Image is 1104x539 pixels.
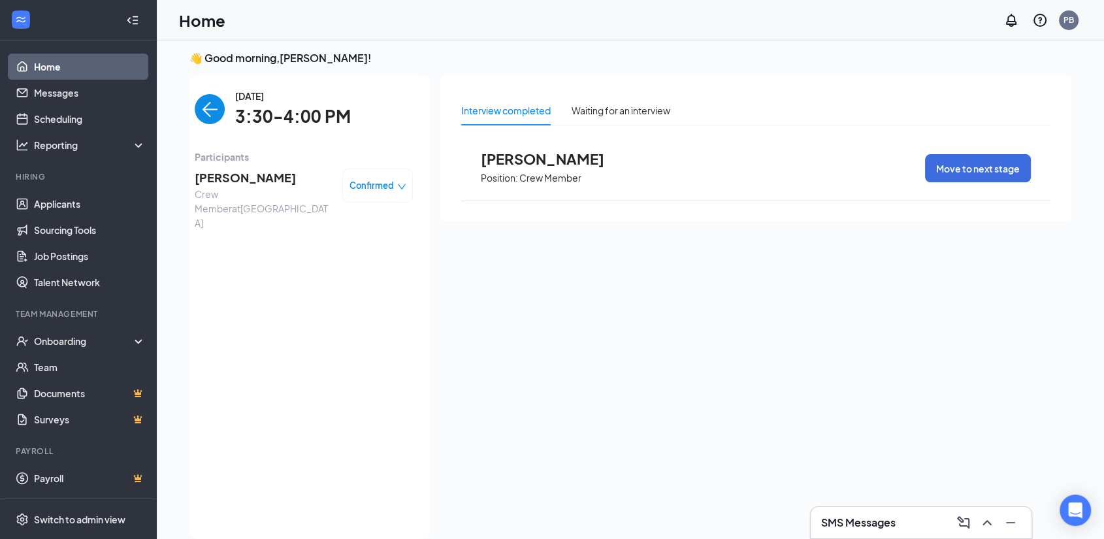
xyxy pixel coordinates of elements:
a: Job Postings [34,243,146,269]
a: Talent Network [34,269,146,295]
svg: WorkstreamLogo [14,13,27,26]
a: Home [34,54,146,80]
h3: 👋 Good morning, [PERSON_NAME] ! [189,51,1071,65]
svg: QuestionInfo [1032,12,1048,28]
button: Move to next stage [925,154,1031,182]
button: back-button [195,94,225,124]
div: Open Intercom Messenger [1060,495,1091,526]
div: PB [1063,14,1074,25]
a: Scheduling [34,106,146,132]
span: [PERSON_NAME] [195,169,332,187]
div: Interview completed [461,103,551,118]
svg: Collapse [126,14,139,27]
div: Team Management [16,308,143,319]
div: Switch to admin view [34,513,125,526]
svg: ChevronUp [979,515,995,531]
svg: Analysis [16,139,29,152]
span: Crew Member at [GEOGRAPHIC_DATA] [195,187,332,230]
a: DocumentsCrown [34,380,146,406]
span: Participants [195,150,413,164]
svg: UserCheck [16,335,29,348]
button: ComposeMessage [953,512,974,533]
button: Minimize [1000,512,1021,533]
svg: ComposeMessage [956,515,971,531]
button: ChevronUp [977,512,998,533]
div: Payroll [16,446,143,457]
div: Hiring [16,171,143,182]
svg: Minimize [1003,515,1018,531]
a: Applicants [34,191,146,217]
p: Position: [481,172,518,184]
span: Confirmed [349,179,394,192]
svg: Settings [16,513,29,526]
span: [PERSON_NAME] [481,150,625,167]
span: down [397,182,406,191]
svg: Notifications [1003,12,1019,28]
h3: SMS Messages [821,515,896,530]
a: Sourcing Tools [34,217,146,243]
div: Waiting for an interview [572,103,670,118]
div: Reporting [34,139,146,152]
h1: Home [179,9,225,31]
p: Crew Member [519,172,581,184]
a: Team [34,354,146,380]
span: 3:30-4:00 PM [235,103,351,130]
a: PayrollCrown [34,465,146,491]
div: Onboarding [34,335,135,348]
a: Messages [34,80,146,106]
span: [DATE] [235,89,351,103]
a: SurveysCrown [34,406,146,433]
